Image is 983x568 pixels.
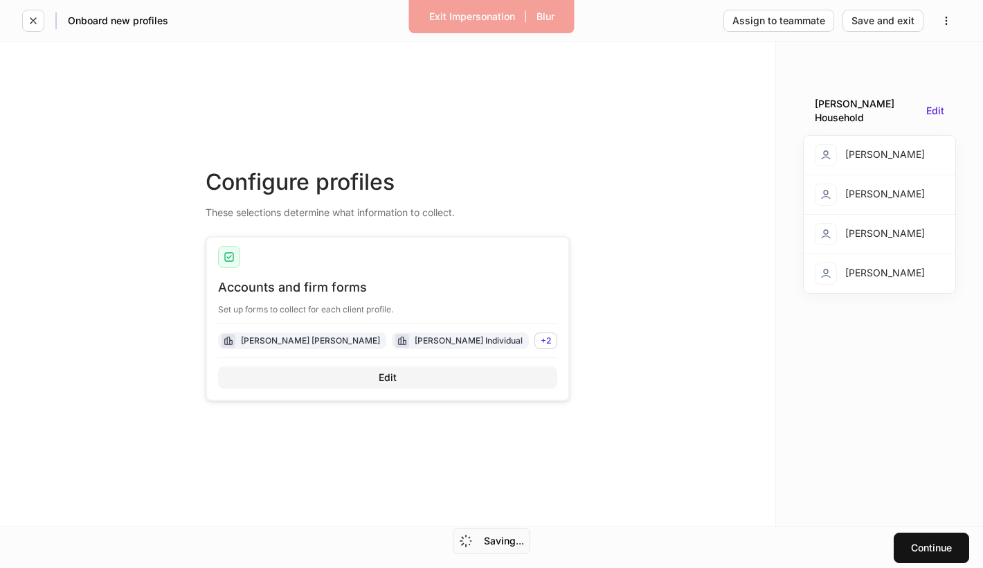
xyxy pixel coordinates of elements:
button: Edit [926,106,944,116]
span: + 2 [541,335,551,346]
div: Configure profiles [206,167,570,197]
div: Exit Impersonation [429,12,515,21]
div: Save and exit [851,16,914,26]
button: Assign to teammate [723,10,834,32]
h5: Saving... [484,534,524,548]
div: Assign to teammate [732,16,825,26]
div: [PERSON_NAME] [815,184,925,206]
div: [PERSON_NAME] [815,223,925,245]
div: [PERSON_NAME] Household [815,97,921,125]
div: [PERSON_NAME] [815,263,925,285]
button: Blur [527,6,563,28]
div: [PERSON_NAME] [PERSON_NAME] [241,334,380,347]
h5: Onboard new profiles [68,14,168,28]
div: Edit [379,373,397,382]
div: Accounts and firm forms [218,279,557,296]
button: Exit Impersonation [420,6,524,28]
div: Blur [536,12,554,21]
button: Edit [218,366,557,389]
button: Save and exit [842,10,923,32]
div: Set up forms to collect for each client profile. [218,296,557,315]
div: [PERSON_NAME] Individual [415,334,523,347]
button: Continue [894,533,969,563]
div: [PERSON_NAME] [815,144,925,166]
div: These selections determine what information to collect. [206,197,570,220]
div: Continue [911,543,952,553]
